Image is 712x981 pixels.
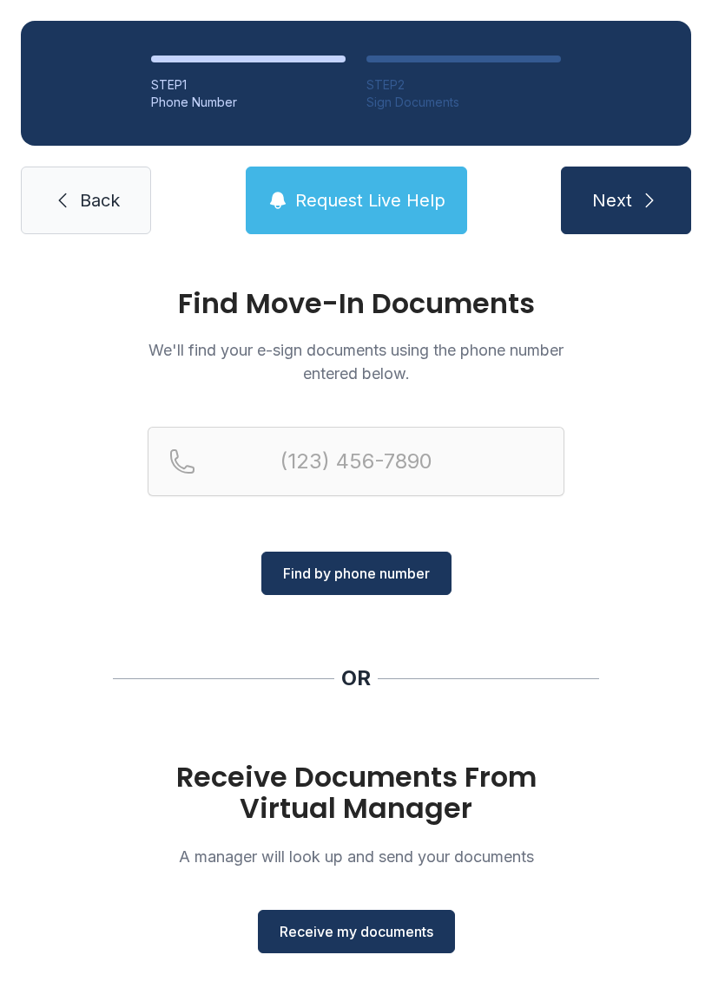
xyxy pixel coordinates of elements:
h1: Receive Documents From Virtual Manager [148,762,564,824]
span: Find by phone number [283,563,430,584]
div: OR [341,664,371,692]
div: Sign Documents [366,94,561,111]
input: Reservation phone number [148,427,564,496]
p: We'll find your e-sign documents using the phone number entered below. [148,338,564,385]
span: Receive my documents [280,921,433,942]
span: Request Live Help [295,188,445,213]
span: Back [80,188,120,213]
div: STEP 2 [366,76,561,94]
h1: Find Move-In Documents [148,290,564,317]
p: A manager will look up and send your documents [148,845,564,868]
div: STEP 1 [151,76,346,94]
span: Next [592,188,632,213]
div: Phone Number [151,94,346,111]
